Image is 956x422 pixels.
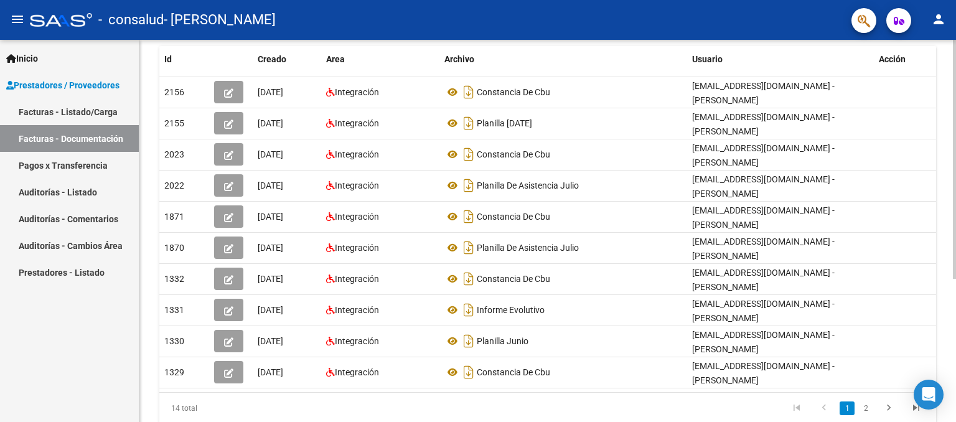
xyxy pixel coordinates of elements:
[159,46,209,73] datatable-header-cell: Id
[253,46,321,73] datatable-header-cell: Creado
[335,243,379,253] span: Integración
[461,207,477,227] i: Descargar documento
[692,237,835,261] span: [EMAIL_ADDRESS][DOMAIN_NAME] - [PERSON_NAME]
[335,336,379,346] span: Integración
[692,330,835,354] span: [EMAIL_ADDRESS][DOMAIN_NAME] - [PERSON_NAME]
[477,149,550,159] span: Constancia De Cbu
[461,269,477,289] i: Descargar documento
[858,401,873,415] a: 2
[812,401,836,415] a: go to previous page
[461,176,477,195] i: Descargar documento
[477,181,579,190] span: Planilla De Asistencia Julio
[785,401,808,415] a: go to first page
[164,274,184,284] span: 1332
[874,46,936,73] datatable-header-cell: Acción
[258,118,283,128] span: [DATE]
[335,274,379,284] span: Integración
[904,401,928,415] a: go to last page
[477,305,545,315] span: Informe Evolutivo
[326,54,345,64] span: Area
[321,46,439,73] datatable-header-cell: Area
[444,54,474,64] span: Archivo
[477,118,532,128] span: Planilla [DATE]
[838,398,856,419] li: page 1
[692,54,723,64] span: Usuario
[692,174,835,199] span: [EMAIL_ADDRESS][DOMAIN_NAME] - [PERSON_NAME]
[258,243,283,253] span: [DATE]
[856,398,875,419] li: page 2
[164,6,276,34] span: - [PERSON_NAME]
[258,274,283,284] span: [DATE]
[98,6,164,34] span: - consalud
[461,82,477,102] i: Descargar documento
[461,300,477,320] i: Descargar documento
[461,238,477,258] i: Descargar documento
[692,205,835,230] span: [EMAIL_ADDRESS][DOMAIN_NAME] - [PERSON_NAME]
[258,212,283,222] span: [DATE]
[164,118,184,128] span: 2155
[258,305,283,315] span: [DATE]
[335,87,379,97] span: Integración
[6,78,119,92] span: Prestadores / Proveedores
[879,54,906,64] span: Acción
[461,113,477,133] i: Descargar documento
[164,54,172,64] span: Id
[164,181,184,190] span: 2022
[692,268,835,292] span: [EMAIL_ADDRESS][DOMAIN_NAME] - [PERSON_NAME]
[477,243,579,253] span: Planilla De Asistencia Julio
[692,143,835,167] span: [EMAIL_ADDRESS][DOMAIN_NAME] - [PERSON_NAME]
[258,336,283,346] span: [DATE]
[477,87,550,97] span: Constancia De Cbu
[335,118,379,128] span: Integración
[258,149,283,159] span: [DATE]
[6,52,38,65] span: Inicio
[840,401,855,415] a: 1
[164,149,184,159] span: 2023
[10,12,25,27] mat-icon: menu
[164,87,184,97] span: 2156
[258,367,283,377] span: [DATE]
[692,81,835,105] span: [EMAIL_ADDRESS][DOMAIN_NAME] - [PERSON_NAME]
[692,112,835,136] span: [EMAIL_ADDRESS][DOMAIN_NAME] - [PERSON_NAME]
[477,212,550,222] span: Constancia De Cbu
[477,336,528,346] span: Planilla Junio
[877,401,901,415] a: go to next page
[687,46,874,73] datatable-header-cell: Usuario
[335,149,379,159] span: Integración
[477,367,550,377] span: Constancia De Cbu
[164,305,184,315] span: 1331
[461,144,477,164] i: Descargar documento
[914,380,944,410] div: Open Intercom Messenger
[477,274,550,284] span: Constancia De Cbu
[335,212,379,222] span: Integración
[258,181,283,190] span: [DATE]
[335,367,379,377] span: Integración
[439,46,687,73] datatable-header-cell: Archivo
[164,336,184,346] span: 1330
[258,87,283,97] span: [DATE]
[164,212,184,222] span: 1871
[931,12,946,27] mat-icon: person
[258,54,286,64] span: Creado
[164,243,184,253] span: 1870
[461,331,477,351] i: Descargar documento
[692,361,835,385] span: [EMAIL_ADDRESS][DOMAIN_NAME] - [PERSON_NAME]
[461,362,477,382] i: Descargar documento
[164,367,184,377] span: 1329
[692,299,835,323] span: [EMAIL_ADDRESS][DOMAIN_NAME] - [PERSON_NAME]
[335,305,379,315] span: Integración
[335,181,379,190] span: Integración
